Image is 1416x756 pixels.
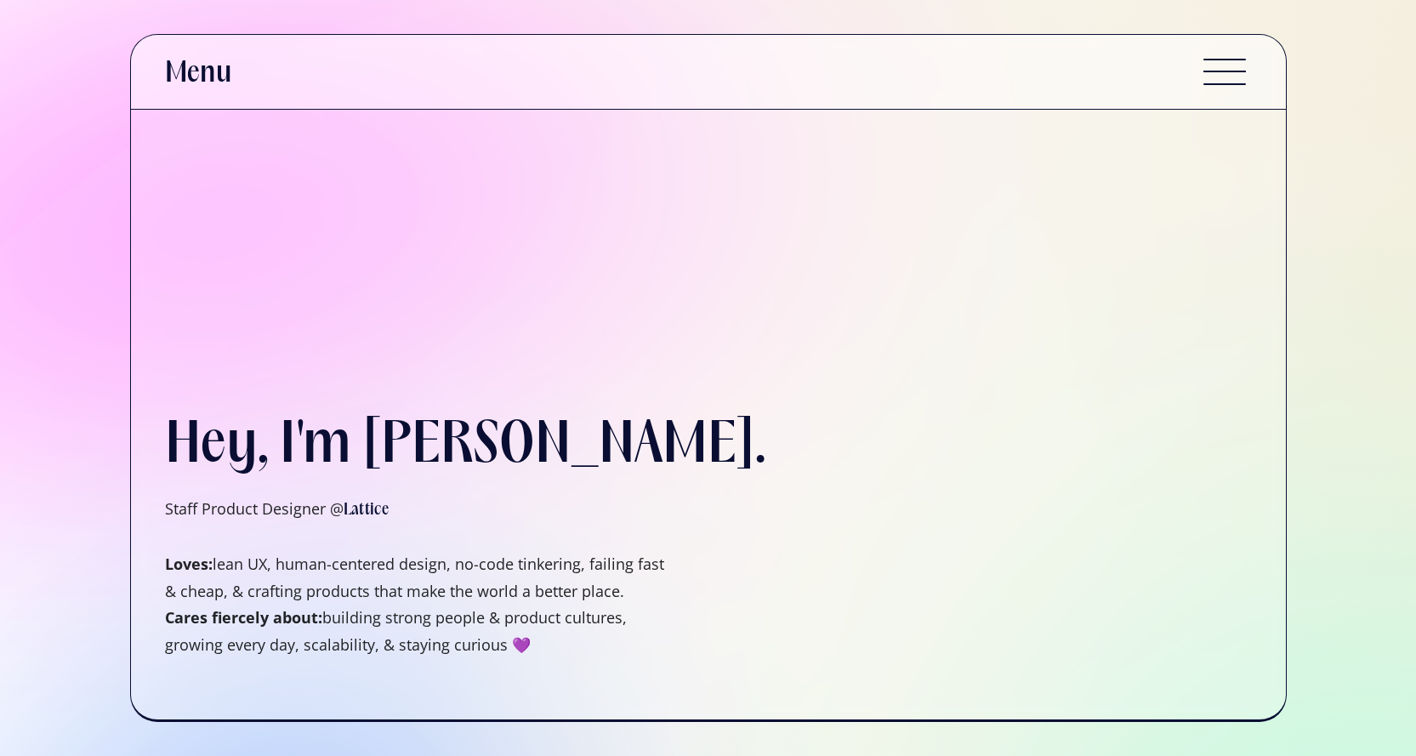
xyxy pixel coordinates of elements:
[165,554,213,574] strong: Loves:
[165,56,232,92] h3: Menu
[131,35,1286,110] a: Menu
[165,607,322,628] strong: Cares fiercely about:
[165,412,765,482] h1: Hey, I'm [PERSON_NAME].
[165,496,675,658] h1: Staff Product Designer @ ‍ lean UX, human-centered design, no-code tinkering, failing fast & chea...
[344,503,390,518] a: Lattice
